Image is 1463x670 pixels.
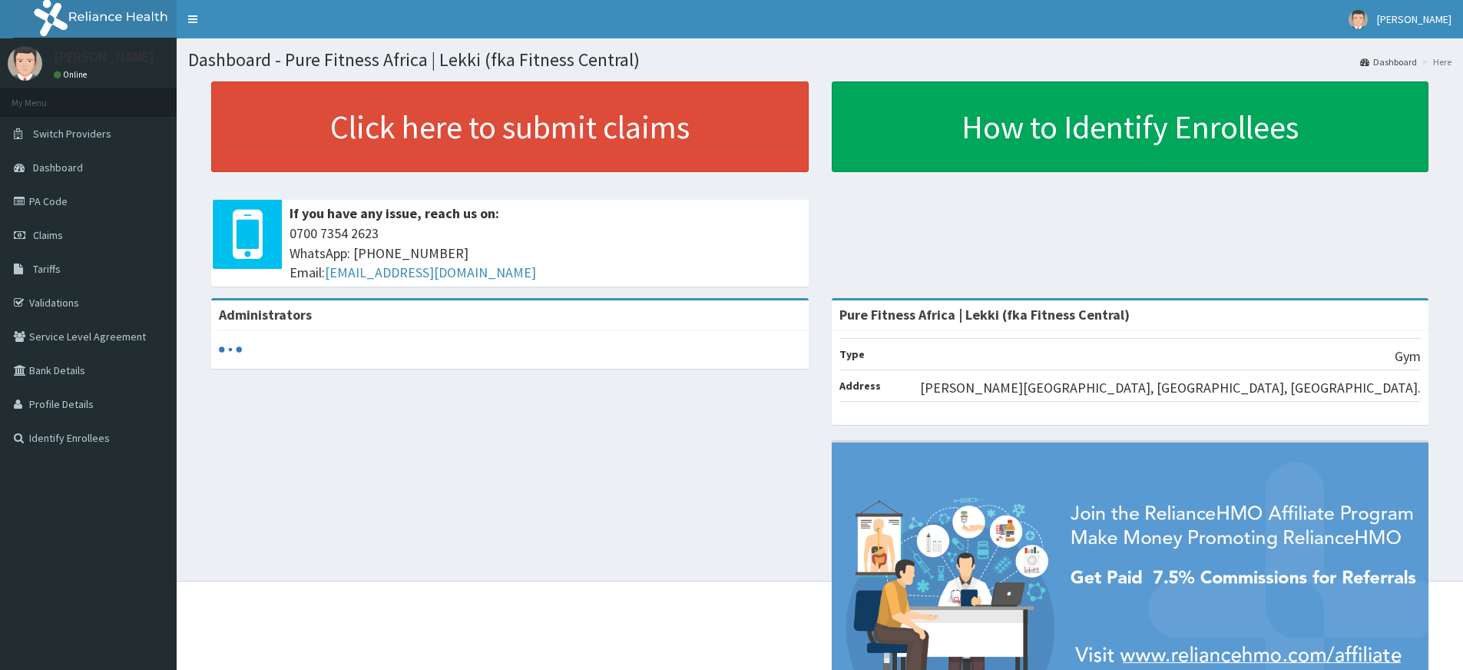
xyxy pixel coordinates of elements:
[1395,347,1421,367] p: Gym
[54,50,154,64] p: [PERSON_NAME]
[1349,10,1368,29] img: User Image
[33,127,111,141] span: Switch Providers
[188,50,1451,70] h1: Dashboard - Pure Fitness Africa | Lekki (fka Fitness Central)
[211,81,809,172] a: Click here to submit claims
[832,81,1429,172] a: How to Identify Enrollees
[33,262,61,276] span: Tariffs
[839,347,865,361] b: Type
[1360,55,1417,68] a: Dashboard
[839,306,1130,323] strong: Pure Fitness Africa | Lekki (fka Fitness Central)
[33,228,63,242] span: Claims
[219,338,242,361] svg: audio-loading
[325,264,536,281] a: [EMAIL_ADDRESS][DOMAIN_NAME]
[33,161,83,174] span: Dashboard
[219,306,312,323] b: Administrators
[839,379,881,393] b: Address
[290,224,801,283] span: 0700 7354 2623 WhatsApp: [PHONE_NUMBER] Email:
[290,204,499,222] b: If you have any issue, reach us on:
[54,69,91,80] a: Online
[8,46,42,81] img: User Image
[1377,12,1451,26] span: [PERSON_NAME]
[920,378,1421,398] p: [PERSON_NAME][GEOGRAPHIC_DATA], [GEOGRAPHIC_DATA], [GEOGRAPHIC_DATA].
[1418,55,1451,68] li: Here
